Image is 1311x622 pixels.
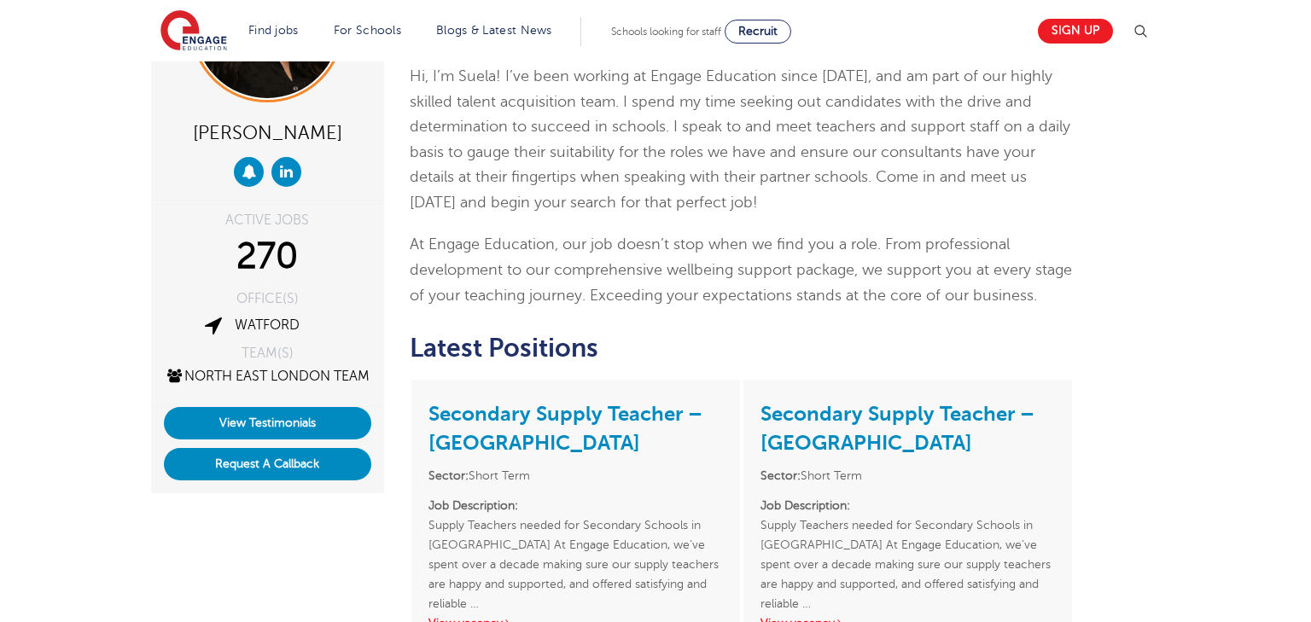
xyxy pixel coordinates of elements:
div: [PERSON_NAME] [164,115,371,148]
p: Supply Teachers needed for Secondary Schools in [GEOGRAPHIC_DATA] At Engage Education, we’ve spen... [428,496,723,594]
h2: Latest Positions [410,334,1075,363]
a: View Testimonials [164,407,371,439]
p: Supply Teachers needed for Secondary Schools in [GEOGRAPHIC_DATA] At Engage Education, we’ve spen... [760,496,1055,594]
a: Sign up [1038,19,1113,44]
strong: Job Description: [760,499,850,512]
div: ACTIVE JOBS [164,213,371,227]
a: Secondary Supply Teacher – [GEOGRAPHIC_DATA] [760,402,1034,455]
p: At Engage Education, our job doesn’t stop when we find you a role. From professional development ... [410,232,1075,308]
a: Secondary Supply Teacher – [GEOGRAPHIC_DATA] [428,402,702,455]
li: Short Term [428,466,723,485]
a: Recruit [725,20,791,44]
li: Short Term [760,466,1055,485]
strong: Job Description: [428,499,518,512]
a: Watford [235,317,300,333]
span: Recruit [738,25,778,38]
a: Find jobs [248,24,299,37]
strong: Sector: [760,469,801,482]
a: Blogs & Latest News [436,24,552,37]
img: Engage Education [160,10,227,53]
div: OFFICE(S) [164,292,371,305]
a: For Schools [334,24,401,37]
div: TEAM(S) [164,346,371,360]
div: 270 [164,235,371,278]
span: Schools looking for staff [611,26,721,38]
strong: Sector: [428,469,469,482]
button: Request A Callback [164,448,371,480]
p: Hi, I’m Suela! I’ve been working at Engage Education since [DATE], and am part of our highly skil... [410,64,1075,215]
a: North East London Team [165,369,370,384]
